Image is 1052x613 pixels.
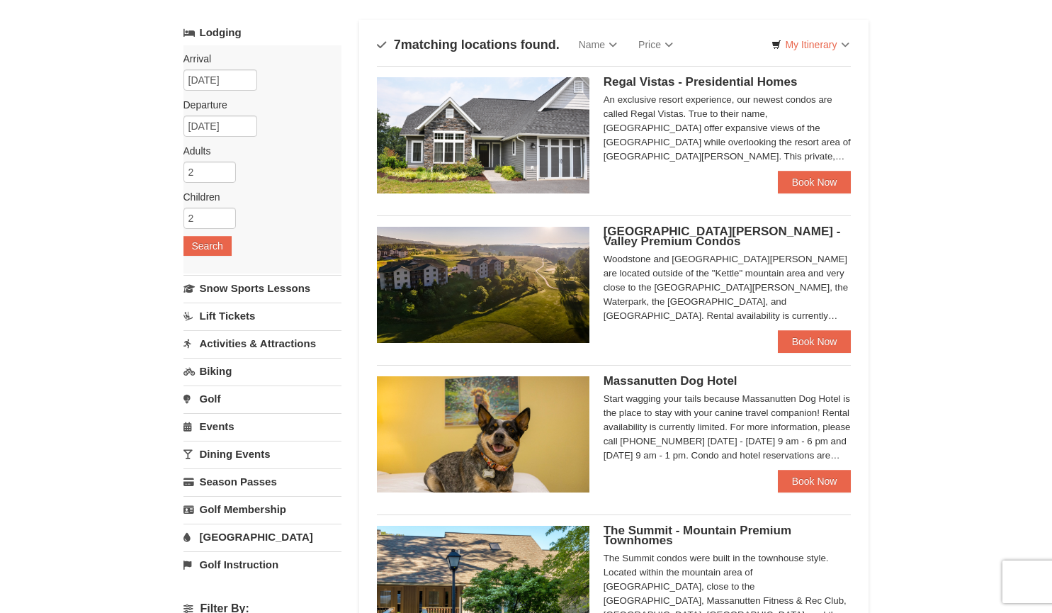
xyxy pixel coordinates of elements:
[604,392,852,463] div: Start wagging your tails because Massanutten Dog Hotel is the place to stay with your canine trav...
[183,551,341,578] a: Golf Instruction
[183,275,341,301] a: Snow Sports Lessons
[377,38,560,52] h4: matching locations found.
[377,77,589,193] img: 19218991-1-902409a9.jpg
[778,171,852,193] a: Book Now
[183,98,331,112] label: Departure
[604,225,841,248] span: [GEOGRAPHIC_DATA][PERSON_NAME] - Valley Premium Condos
[778,470,852,493] a: Book Now
[183,190,331,204] label: Children
[604,374,737,388] span: Massanutten Dog Hotel
[183,358,341,384] a: Biking
[183,496,341,522] a: Golf Membership
[394,38,401,52] span: 7
[604,524,791,547] span: The Summit - Mountain Premium Townhomes
[183,524,341,550] a: [GEOGRAPHIC_DATA]
[183,236,232,256] button: Search
[628,30,684,59] a: Price
[604,75,798,89] span: Regal Vistas - Presidential Homes
[604,252,852,323] div: Woodstone and [GEOGRAPHIC_DATA][PERSON_NAME] are located outside of the "Kettle" mountain area an...
[183,52,331,66] label: Arrival
[183,386,341,412] a: Golf
[183,144,331,158] label: Adults
[183,330,341,356] a: Activities & Attractions
[568,30,628,59] a: Name
[183,303,341,329] a: Lift Tickets
[377,227,589,343] img: 19219041-4-ec11c166.jpg
[604,93,852,164] div: An exclusive resort experience, our newest condos are called Regal Vistas. True to their name, [G...
[183,441,341,467] a: Dining Events
[377,376,589,493] img: 27428181-5-81c892a3.jpg
[183,413,341,439] a: Events
[762,34,858,55] a: My Itinerary
[183,468,341,495] a: Season Passes
[778,330,852,353] a: Book Now
[183,20,341,45] a: Lodging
